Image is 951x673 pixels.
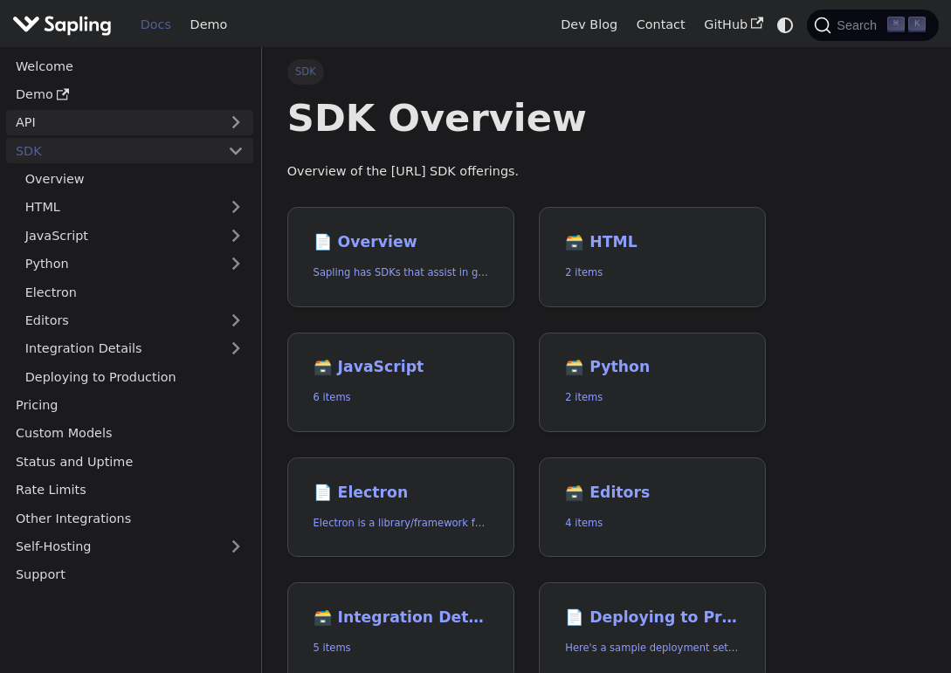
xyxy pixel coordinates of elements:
[12,12,118,38] a: Sapling.ai
[218,138,253,163] button: Collapse sidebar category 'SDK'
[6,477,253,503] a: Rate Limits
[6,534,253,560] a: Self-Hosting
[6,562,253,587] a: Support
[218,110,253,135] button: Expand sidebar category 'API'
[6,449,253,474] a: Status and Uptime
[565,608,740,628] h2: Deploying to Production
[551,11,626,38] a: Dev Blog
[6,110,218,135] a: API
[831,18,887,32] span: Search
[16,251,253,277] a: Python
[314,484,488,503] h2: Electron
[314,233,488,252] h2: Overview
[539,207,766,307] a: 🗃️ HTML2 items
[16,223,253,248] a: JavaScript
[131,11,181,38] a: Docs
[16,195,253,220] a: HTML
[565,484,740,503] h2: Editors
[6,505,253,531] a: Other Integrations
[287,457,514,558] a: 📄️ ElectronElectron is a library/framework for building cross-platform desktop apps with JavaScri...
[16,279,253,305] a: Electron
[314,358,488,377] h2: JavaScript
[6,53,253,79] a: Welcome
[314,640,488,656] p: 5 items
[694,11,772,38] a: GitHub
[773,12,798,38] button: Switch between dark and light mode (currently system mode)
[807,10,938,41] button: Search (Command+K)
[539,457,766,558] a: 🗃️ Editors4 items
[314,264,488,281] p: Sapling has SDKs that assist in grammar checking text for Python and JavaScript, and an HTTP API ...
[218,308,253,333] button: Expand sidebar category 'Editors'
[314,515,488,532] p: Electron is a library/framework for building cross-platform desktop apps with JavaScript, HTML, a...
[181,11,237,38] a: Demo
[16,308,218,333] a: Editors
[314,389,488,406] p: 6 items
[287,161,767,182] p: Overview of the [URL] SDK offerings.
[565,640,740,656] p: Here's a sample deployment setup using the JavaScript SDK along with a Python backend.
[16,336,253,361] a: Integration Details
[6,393,253,418] a: Pricing
[627,11,695,38] a: Contact
[908,17,926,32] kbd: K
[565,358,740,377] h2: Python
[16,364,253,389] a: Deploying to Production
[887,17,905,32] kbd: ⌘
[565,515,740,532] p: 4 items
[287,59,767,84] nav: Breadcrumbs
[565,389,740,406] p: 2 items
[287,207,514,307] a: 📄️ OverviewSapling has SDKs that assist in grammar checking text for Python and JavaScript, and a...
[12,12,112,38] img: Sapling.ai
[287,333,514,433] a: 🗃️ JavaScript6 items
[287,59,324,84] span: SDK
[16,167,253,192] a: Overview
[6,421,253,446] a: Custom Models
[6,82,253,107] a: Demo
[287,94,767,141] h1: SDK Overview
[314,608,488,628] h2: Integration Details
[565,264,740,281] p: 2 items
[6,138,218,163] a: SDK
[565,233,740,252] h2: HTML
[539,333,766,433] a: 🗃️ Python2 items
